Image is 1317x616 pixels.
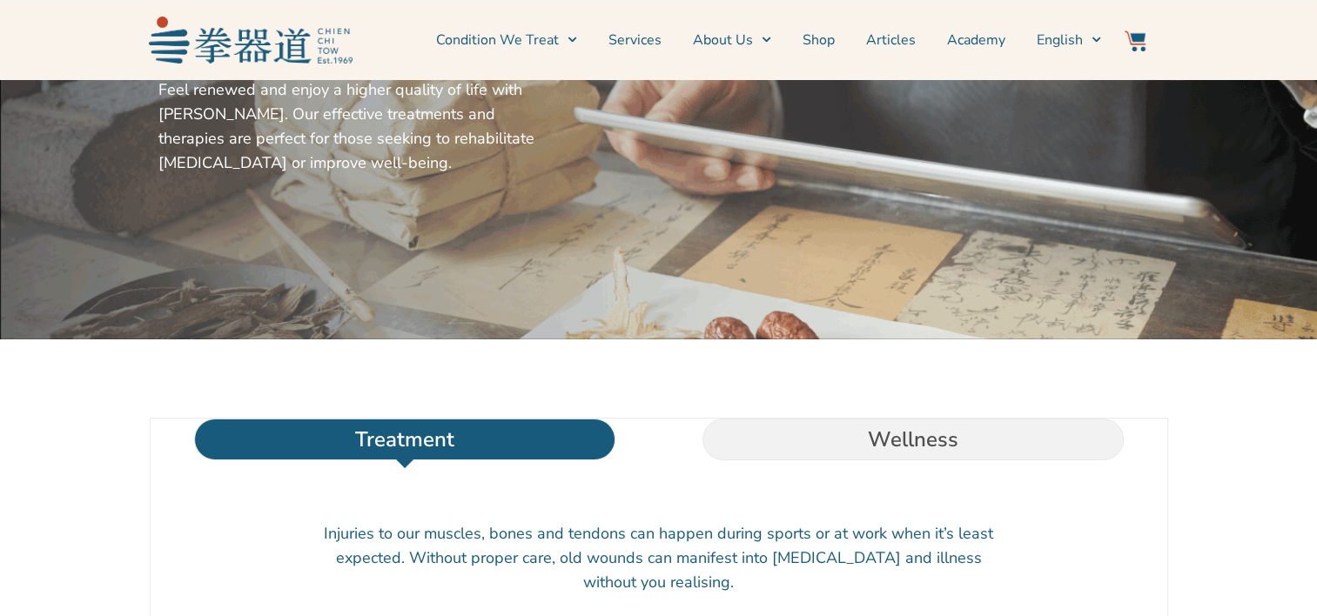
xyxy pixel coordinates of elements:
p: Injuries to our muscles, bones and tendons can happen during sports or at work when it’s least ex... [324,521,994,594]
nav: Menu [361,18,1101,62]
a: Shop [803,18,835,62]
a: Articles [866,18,916,62]
img: Website Icon-03 [1125,30,1146,51]
span: English [1037,30,1083,50]
p: Feel renewed and enjoy a higher quality of life with [PERSON_NAME]. Our effective treatments and ... [158,77,548,175]
a: Services [608,18,662,62]
a: Academy [947,18,1005,62]
a: English [1037,18,1101,62]
a: Condition We Treat [436,18,577,62]
a: About Us [693,18,771,62]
